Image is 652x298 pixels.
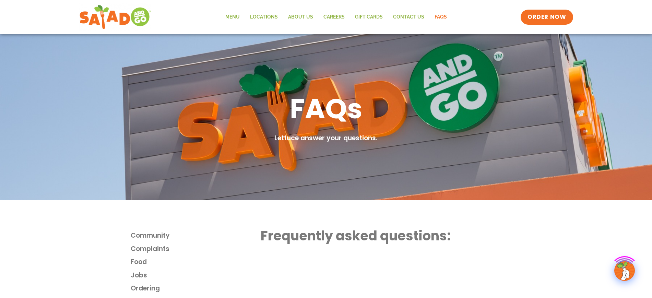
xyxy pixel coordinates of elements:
a: FAQs [429,9,452,25]
span: Jobs [131,271,147,281]
span: Food [131,257,147,267]
h2: Frequently asked questions: [261,227,521,244]
a: Jobs [131,271,261,281]
span: Complaints [131,244,169,254]
a: About Us [283,9,318,25]
img: new-SAG-logo-768×292 [79,3,152,31]
a: Contact Us [388,9,429,25]
nav: Menu [220,9,452,25]
span: ORDER NOW [527,13,566,21]
a: Ordering [131,284,261,294]
h2: Lettuce answer your questions. [274,133,378,143]
a: Complaints [131,244,261,254]
h1: FAQs [290,91,363,127]
span: Community [131,231,170,241]
span: Ordering [131,284,160,294]
a: Menu [220,9,245,25]
a: GIFT CARDS [350,9,388,25]
a: Food [131,257,261,267]
a: Careers [318,9,350,25]
a: ORDER NOW [521,10,573,25]
a: Locations [245,9,283,25]
a: Community [131,231,261,241]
